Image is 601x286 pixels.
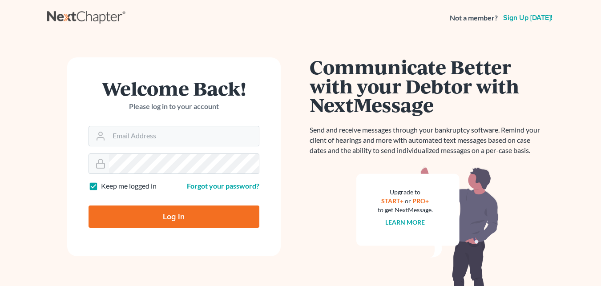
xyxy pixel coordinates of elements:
[412,197,429,205] a: PRO+
[501,14,554,21] a: Sign up [DATE]!
[89,205,259,228] input: Log In
[405,197,411,205] span: or
[89,101,259,112] p: Please log in to your account
[378,188,433,197] div: Upgrade to
[385,218,425,226] a: Learn more
[450,13,498,23] strong: Not a member?
[381,197,403,205] a: START+
[310,125,545,156] p: Send and receive messages through your bankruptcy software. Remind your client of hearings and mo...
[187,181,259,190] a: Forgot your password?
[109,126,259,146] input: Email Address
[310,57,545,114] h1: Communicate Better with your Debtor with NextMessage
[89,79,259,98] h1: Welcome Back!
[378,205,433,214] div: to get NextMessage.
[101,181,157,191] label: Keep me logged in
